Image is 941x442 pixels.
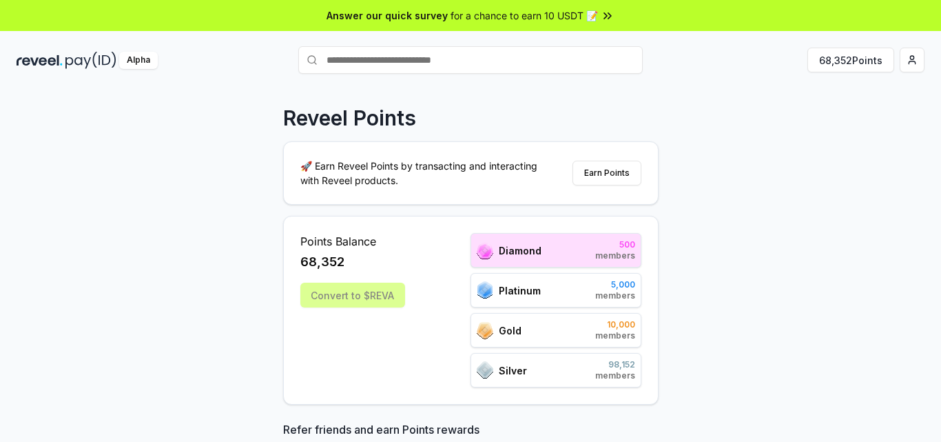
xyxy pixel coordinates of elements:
[595,250,635,261] span: members
[595,239,635,250] span: 500
[595,359,635,370] span: 98,152
[17,52,63,69] img: reveel_dark
[499,243,541,258] span: Diamond
[477,361,493,379] img: ranks_icon
[499,363,527,378] span: Silver
[477,281,493,299] img: ranks_icon
[451,8,598,23] span: for a chance to earn 10 USDT 📝
[499,323,521,338] span: Gold
[119,52,158,69] div: Alpha
[595,279,635,290] span: 5,000
[595,319,635,330] span: 10,000
[572,161,641,185] button: Earn Points
[807,48,894,72] button: 68,352Points
[300,159,548,188] p: 🚀 Earn Reveel Points by transacting and interacting with Reveel products.
[283,106,416,130] p: Reveel Points
[499,283,541,298] span: Platinum
[595,290,635,301] span: members
[300,233,405,250] span: Points Balance
[595,370,635,381] span: members
[477,242,493,259] img: ranks_icon
[327,8,448,23] span: Answer our quick survey
[477,322,493,339] img: ranks_icon
[595,330,635,341] span: members
[65,52,116,69] img: pay_id
[300,252,344,272] span: 68,352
